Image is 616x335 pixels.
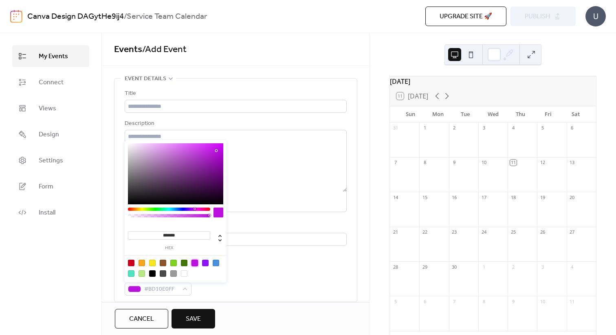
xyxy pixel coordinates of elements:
div: Title [125,89,345,99]
div: 23 [451,229,458,235]
span: Views [39,104,56,114]
a: Settings [12,149,89,171]
div: 26 [539,229,546,235]
div: 25 [510,229,516,235]
span: My Events [39,52,68,61]
div: 6 [569,125,575,131]
span: Design [39,130,59,140]
div: 21 [392,229,398,235]
div: Wed [479,106,507,123]
div: 11 [569,298,575,304]
div: #9B9B9B [170,270,177,277]
span: Event details [125,74,166,84]
div: 27 [569,229,575,235]
div: #417505 [181,260,187,266]
div: 2 [451,125,458,131]
div: #FFFFFF [181,270,187,277]
div: Thu [507,106,535,123]
div: 16 [451,194,458,200]
b: / [124,9,127,24]
div: 7 [451,298,458,304]
div: #D0021B [128,260,134,266]
div: 24 [481,229,487,235]
div: 3 [539,264,546,270]
div: #BD10E0 [191,260,198,266]
a: Install [12,201,89,223]
div: Location [125,222,345,232]
div: 28 [392,264,398,270]
div: 22 [422,229,428,235]
span: / Add Event [142,41,187,59]
div: #8B572A [160,260,166,266]
div: Sat [562,106,590,123]
span: Cancel [129,314,154,324]
div: 12 [539,160,546,166]
div: 19 [539,194,546,200]
div: 8 [422,160,428,166]
div: 9 [510,298,516,304]
div: Tue [452,106,480,123]
div: 3 [481,125,487,131]
a: My Events [12,45,89,67]
button: Save [172,309,215,328]
a: Design [12,123,89,145]
span: Install [39,208,55,218]
div: 1 [481,264,487,270]
div: 9 [451,160,458,166]
div: 30 [451,264,458,270]
div: 20 [569,194,575,200]
div: 1 [422,125,428,131]
div: U [585,6,606,26]
div: #7ED321 [170,260,177,266]
div: 18 [510,194,516,200]
div: Fri [535,106,562,123]
div: Mon [424,106,452,123]
div: 17 [481,194,487,200]
span: #BD10E0FF [144,285,178,294]
b: Service Team Calendar [127,9,207,24]
span: Save [186,314,201,324]
div: 5 [392,298,398,304]
div: #50E3C2 [128,270,134,277]
div: 10 [481,160,487,166]
button: Cancel [115,309,168,328]
div: 4 [569,264,575,270]
div: 15 [422,194,428,200]
div: 10 [539,298,546,304]
a: Views [12,97,89,119]
div: 31 [392,125,398,131]
a: Connect [12,71,89,93]
button: Upgrade site 🚀 [425,7,506,26]
a: Form [12,175,89,197]
label: hex [128,246,210,250]
span: Upgrade site 🚀 [440,12,492,22]
div: 13 [569,160,575,166]
div: #F5A623 [139,260,145,266]
div: 4 [510,125,516,131]
div: 14 [392,194,398,200]
div: #4A90E2 [213,260,219,266]
div: 2 [510,264,516,270]
div: #000000 [149,270,156,277]
div: Description [125,119,345,129]
div: #4A4A4A [160,270,166,277]
div: #B8E986 [139,270,145,277]
div: Sun [396,106,424,123]
span: Form [39,182,53,192]
div: 29 [422,264,428,270]
a: Events [114,41,142,59]
div: 6 [422,298,428,304]
div: #9013FE [202,260,209,266]
img: logo [10,10,22,23]
span: Settings [39,156,63,166]
div: 5 [539,125,546,131]
div: 11 [510,160,516,166]
div: [DATE] [390,77,596,86]
div: #F8E71C [149,260,156,266]
div: 8 [481,298,487,304]
div: 7 [392,160,398,166]
span: Connect [39,78,64,88]
a: Canva Design DAGytHe9ij4 [27,9,124,24]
